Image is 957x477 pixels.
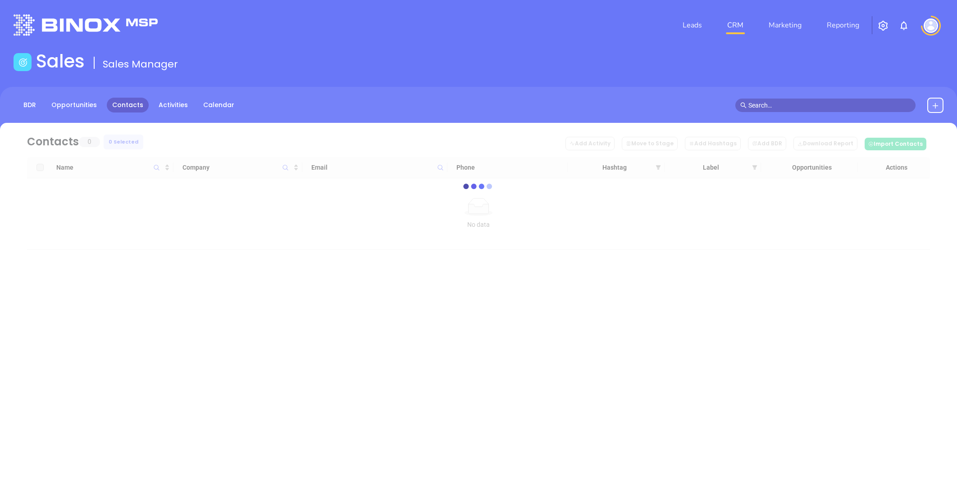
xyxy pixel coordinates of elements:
a: Opportunities [46,98,102,112]
img: logo [14,14,158,36]
span: Sales Manager [103,57,178,71]
img: user [924,18,938,33]
a: Marketing [765,16,805,34]
a: Activities [153,98,193,112]
a: Contacts [107,98,149,112]
img: iconNotification [898,20,909,31]
a: Calendar [198,98,240,112]
h1: Sales [36,50,85,72]
a: BDR [18,98,41,112]
a: Leads [679,16,706,34]
input: Search… [748,100,911,110]
a: CRM [724,16,747,34]
a: Reporting [823,16,863,34]
img: iconSetting [878,20,889,31]
span: search [740,102,747,108]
